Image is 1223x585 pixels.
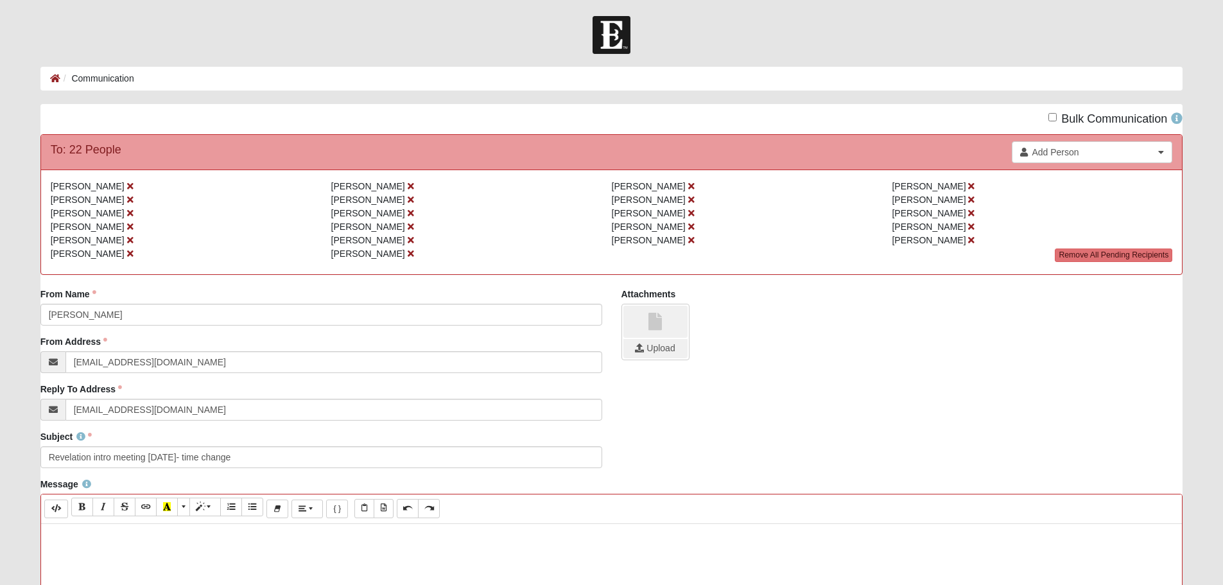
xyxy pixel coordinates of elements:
[892,222,966,232] span: [PERSON_NAME]
[612,208,686,218] span: [PERSON_NAME]
[892,195,966,205] span: [PERSON_NAME]
[331,249,405,259] span: [PERSON_NAME]
[51,181,125,191] span: [PERSON_NAME]
[1032,146,1154,159] span: Add Person
[40,478,91,491] label: Message
[1012,141,1172,163] a: Add Person Clear selection
[40,383,122,396] label: Reply To Address
[1061,112,1167,125] span: Bulk Communication
[135,498,157,516] button: Link (CTRL+K)
[331,235,405,245] span: [PERSON_NAME]
[331,195,405,205] span: [PERSON_NAME]
[612,195,686,205] span: [PERSON_NAME]
[51,235,125,245] span: [PERSON_NAME]
[156,498,178,516] button: Recent Color
[241,498,263,516] button: Unordered list (CTRL+SHIFT+NUM7)
[266,500,288,518] button: Remove Font Style (CTRL+\)
[593,16,630,54] img: Church of Eleven22 Logo
[892,181,966,191] span: [PERSON_NAME]
[114,498,135,516] button: Strikethrough (CTRL+SHIFT+S)
[418,499,440,518] button: Redo (CTRL+Y)
[1048,113,1057,121] input: Bulk Communication
[44,500,68,518] button: Code Editor
[71,498,93,516] button: Bold (CTRL+B)
[612,181,686,191] span: [PERSON_NAME]
[51,141,121,159] div: To: 22 People
[892,208,966,218] span: [PERSON_NAME]
[892,235,966,245] span: [PERSON_NAME]
[40,335,107,348] label: From Address
[354,499,374,518] button: Paste Text
[612,235,686,245] span: [PERSON_NAME]
[331,208,405,218] span: [PERSON_NAME]
[51,195,125,205] span: [PERSON_NAME]
[612,222,686,232] span: [PERSON_NAME]
[51,208,125,218] span: [PERSON_NAME]
[397,499,419,518] button: Undo (CTRL+Z)
[220,498,242,516] button: Ordered list (CTRL+SHIFT+NUM8)
[40,430,92,443] label: Subject
[92,498,114,516] button: Italic (CTRL+I)
[40,288,96,301] label: From Name
[51,222,125,232] span: [PERSON_NAME]
[331,181,405,191] span: [PERSON_NAME]
[374,499,394,518] button: Paste from Word
[189,498,221,516] button: Style
[51,249,125,259] span: [PERSON_NAME]
[1055,249,1172,262] a: Remove All Pending Recipients
[291,500,323,518] button: Paragraph
[331,222,405,232] span: [PERSON_NAME]
[326,500,348,518] button: Merge Field
[177,498,190,516] button: More Color
[60,72,134,85] li: Communication
[621,288,676,301] label: Attachments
